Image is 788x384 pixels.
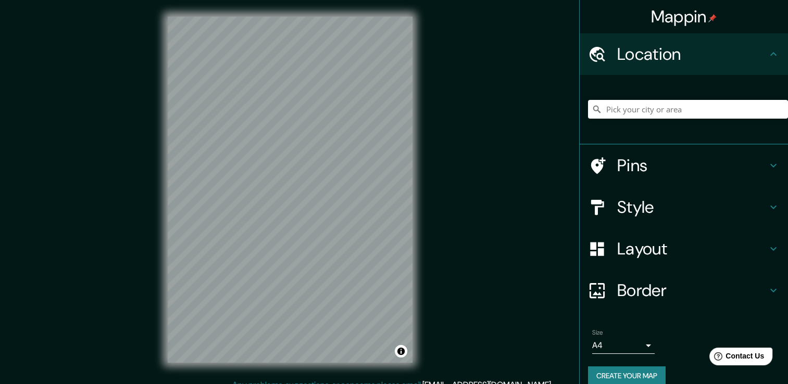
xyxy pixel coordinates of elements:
[580,33,788,75] div: Location
[580,186,788,228] div: Style
[168,17,412,363] canvas: Map
[617,44,767,65] h4: Location
[580,270,788,311] div: Border
[617,197,767,217] h4: Style
[395,345,407,357] button: Toggle attribution
[580,145,788,186] div: Pins
[580,228,788,270] div: Layout
[651,6,717,27] h4: Mappin
[708,14,717,22] img: pin-icon.png
[617,155,767,176] h4: Pins
[588,100,788,119] input: Pick your city or area
[617,238,767,259] h4: Layout
[592,328,603,337] label: Size
[592,337,655,354] div: A4
[617,280,767,301] h4: Border
[695,343,777,373] iframe: Help widget launcher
